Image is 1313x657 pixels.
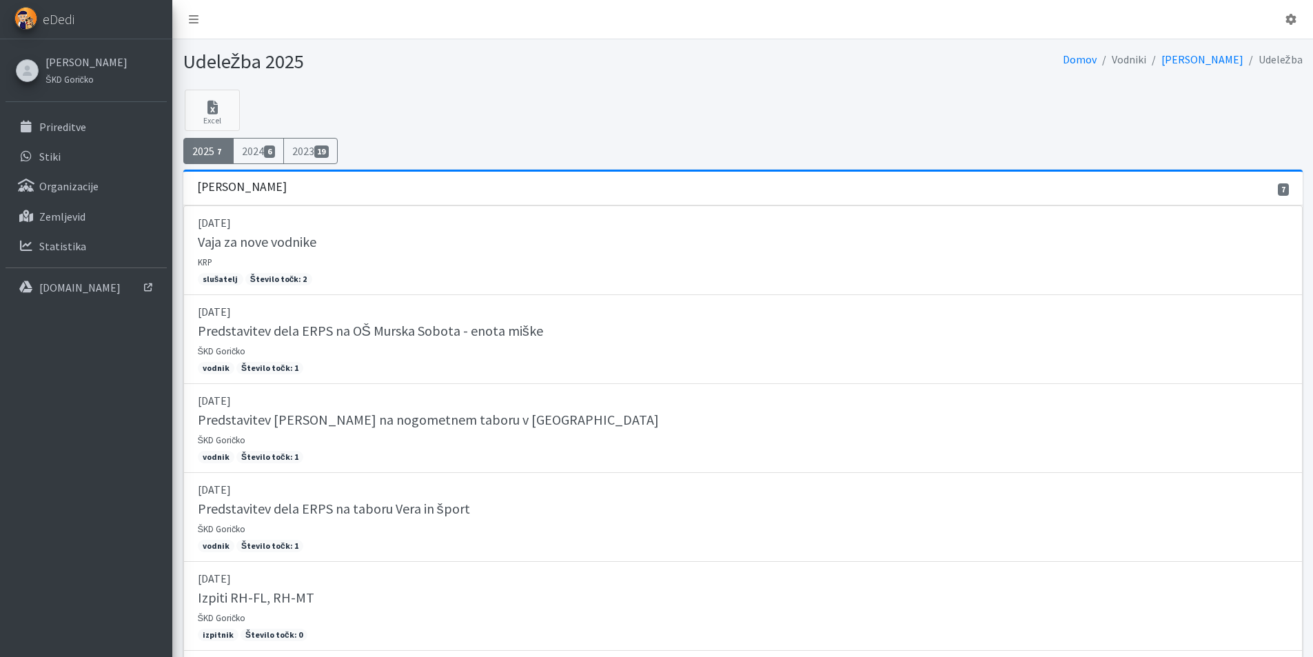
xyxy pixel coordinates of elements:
[236,362,303,374] span: Število točk: 1
[198,256,212,267] small: KRP
[197,180,287,194] h3: [PERSON_NAME]
[6,274,167,301] a: [DOMAIN_NAME]
[198,434,246,445] small: ŠKD Goričko
[1063,52,1097,66] a: Domov
[198,323,543,339] h5: Predstavitev dela ERPS na OŠ Murska Sobota - enota miške
[6,203,167,230] a: Zemljevid
[198,214,1288,231] p: [DATE]
[198,523,246,534] small: ŠKD Goričko
[1161,52,1243,66] a: [PERSON_NAME]
[6,143,167,170] a: Stiki
[198,589,314,606] h5: Izpiti RH-FL, RH-MT
[39,150,61,163] p: Stiki
[185,90,240,131] a: Excel
[183,205,1303,295] a: [DATE] Vaja za nove vodnike KRP slušatelj Število točk: 2
[39,281,121,294] p: [DOMAIN_NAME]
[39,239,86,253] p: Statistika
[45,74,94,85] small: ŠKD Goričko
[236,451,303,463] span: Število točk: 1
[183,473,1303,562] a: [DATE] Predstavitev dela ERPS na taboru Vera in šport ŠKD Goričko vodnik Število točk: 1
[39,120,86,134] p: Prireditve
[233,138,284,164] a: 20246
[183,295,1303,384] a: [DATE] Predstavitev dela ERPS na OŠ Murska Sobota - enota miške ŠKD Goričko vodnik Število točk: 1
[183,384,1303,473] a: [DATE] Predstavitev [PERSON_NAME] na nogometnem taboru v [GEOGRAPHIC_DATA] ŠKD Goričko vodnik Šte...
[1097,50,1146,70] li: Vodniki
[14,7,37,30] img: eDedi
[198,234,316,250] h5: Vaja za nove vodnike
[183,562,1303,651] a: [DATE] Izpiti RH-FL, RH-MT ŠKD Goričko izpitnik Število točk: 0
[314,145,329,158] span: 19
[198,362,234,374] span: vodnik
[39,179,99,193] p: Organizacije
[45,54,128,70] a: [PERSON_NAME]
[6,232,167,260] a: Statistika
[264,145,275,158] span: 6
[214,145,225,158] span: 7
[43,9,74,30] span: eDedi
[198,612,246,623] small: ŠKD Goričko
[198,412,659,428] h5: Predstavitev [PERSON_NAME] na nogometnem taboru v [GEOGRAPHIC_DATA]
[198,451,234,463] span: vodnik
[198,303,1288,320] p: [DATE]
[6,172,167,200] a: Organizacije
[6,113,167,141] a: Prireditve
[198,273,243,285] span: slušatelj
[198,392,1288,409] p: [DATE]
[283,138,338,164] a: 202319
[183,138,234,164] a: 20257
[198,345,246,356] small: ŠKD Goričko
[245,273,312,285] span: Število točk: 2
[241,629,307,641] span: Število točk: 0
[198,481,1288,498] p: [DATE]
[1243,50,1303,70] li: Udeležba
[39,210,85,223] p: Zemljevid
[198,540,234,552] span: vodnik
[45,70,128,87] a: ŠKD Goričko
[198,570,1288,587] p: [DATE]
[236,540,303,552] span: Število točk: 1
[198,629,238,641] span: izpitnik
[198,501,470,517] h5: Predstavitev dela ERPS na taboru Vera in šport
[1278,183,1289,196] span: 7
[183,50,738,74] h1: Udeležba 2025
